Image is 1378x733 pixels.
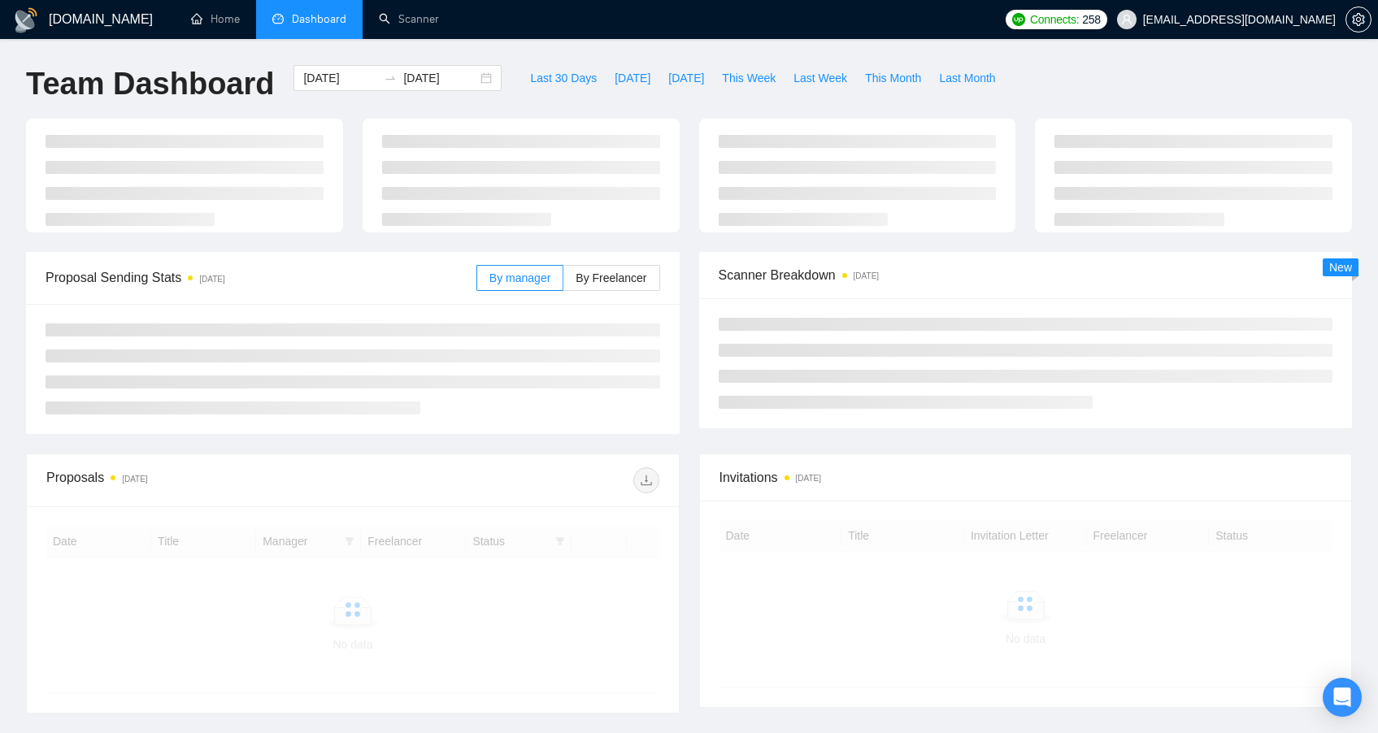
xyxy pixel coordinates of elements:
[26,65,274,103] h1: Team Dashboard
[292,12,346,26] span: Dashboard
[1323,678,1362,717] div: Open Intercom Messenger
[713,65,785,91] button: This Week
[521,65,606,91] button: Last 30 Days
[719,265,1333,285] span: Scanner Breakdown
[1012,13,1025,26] img: upwork-logo.png
[793,69,847,87] span: Last Week
[1082,11,1100,28] span: 258
[659,65,713,91] button: [DATE]
[785,65,856,91] button: Last Week
[939,69,995,87] span: Last Month
[303,69,377,87] input: Start date
[856,65,930,91] button: This Month
[13,7,39,33] img: logo
[668,69,704,87] span: [DATE]
[796,474,821,483] time: [DATE]
[530,69,597,87] span: Last 30 Days
[191,12,240,26] a: homeHome
[384,72,397,85] span: to
[722,69,776,87] span: This Week
[46,467,353,493] div: Proposals
[272,13,284,24] span: dashboard
[199,275,224,284] time: [DATE]
[576,271,646,284] span: By Freelancer
[1345,7,1371,33] button: setting
[1345,13,1371,26] a: setting
[1346,13,1371,26] span: setting
[122,475,147,484] time: [DATE]
[1329,261,1352,274] span: New
[46,267,476,288] span: Proposal Sending Stats
[379,12,439,26] a: searchScanner
[489,271,550,284] span: By manager
[1121,14,1132,25] span: user
[615,69,650,87] span: [DATE]
[384,72,397,85] span: swap-right
[719,467,1332,488] span: Invitations
[403,69,477,87] input: End date
[930,65,1004,91] button: Last Month
[606,65,659,91] button: [DATE]
[1030,11,1079,28] span: Connects:
[865,69,921,87] span: This Month
[854,271,879,280] time: [DATE]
